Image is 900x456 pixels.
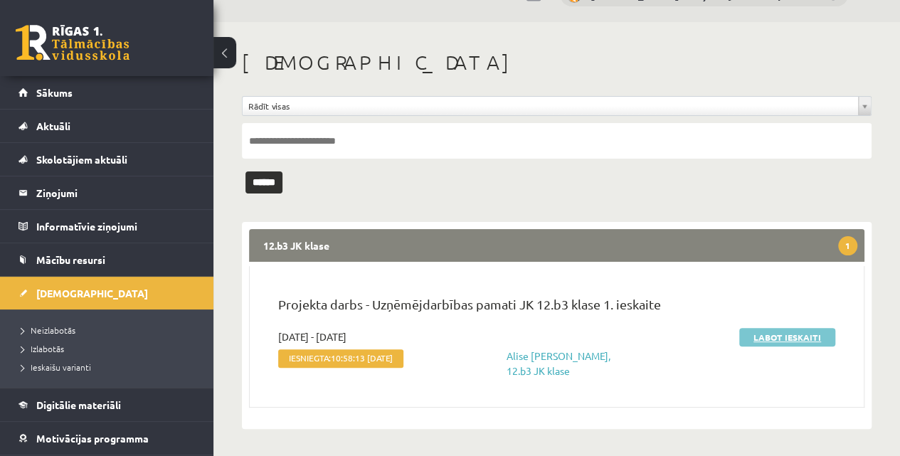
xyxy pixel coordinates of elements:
a: Sākums [18,76,196,109]
legend: Ziņojumi [36,176,196,209]
span: Iesniegta: [278,349,403,368]
a: Skolotājiem aktuāli [18,143,196,176]
legend: Informatīvie ziņojumi [36,210,196,243]
span: 1 [838,236,857,255]
a: Motivācijas programma [18,422,196,455]
a: Rīgas 1. Tālmācības vidusskola [16,25,129,60]
a: Mācību resursi [18,243,196,276]
a: Rādīt visas [243,97,871,115]
span: Motivācijas programma [36,432,149,445]
span: Mācību resursi [36,253,105,266]
h1: [DEMOGRAPHIC_DATA] [242,51,872,75]
span: [DEMOGRAPHIC_DATA] [36,287,148,299]
a: Informatīvie ziņojumi [18,210,196,243]
span: 10:58:13 [DATE] [331,353,393,363]
a: Labot ieskaiti [739,328,835,346]
span: Sākums [36,86,73,99]
span: Aktuāli [36,120,70,132]
p: Projekta darbs - Uzņēmējdarbības pamati JK 12.b3 klase 1. ieskaite [278,295,835,321]
a: Neizlabotās [21,324,199,336]
span: Izlabotās [21,343,64,354]
span: [DATE] - [DATE] [278,329,346,344]
span: Neizlabotās [21,324,75,336]
span: Rādīt visas [248,97,852,115]
a: Izlabotās [21,342,199,355]
a: Ziņojumi [18,176,196,209]
span: Ieskaišu varianti [21,361,91,373]
span: Skolotājiem aktuāli [36,153,127,166]
a: [DEMOGRAPHIC_DATA] [18,277,196,309]
legend: 12.b3 JK klase [249,229,864,262]
a: Digitālie materiāli [18,388,196,421]
a: Alise [PERSON_NAME], 12.b3 JK klase [507,349,610,377]
a: Ieskaišu varianti [21,361,199,373]
a: Aktuāli [18,110,196,142]
span: Digitālie materiāli [36,398,121,411]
